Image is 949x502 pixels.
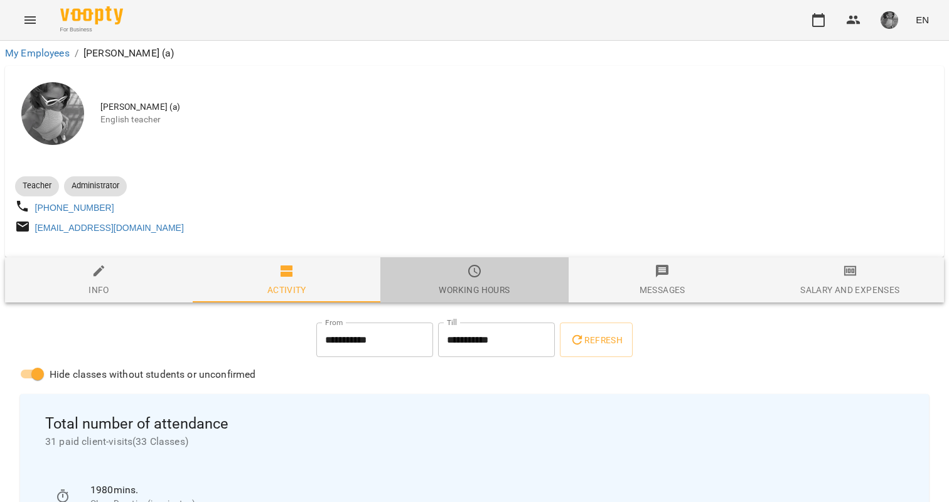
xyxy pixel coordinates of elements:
[911,8,934,31] button: EN
[570,333,623,348] span: Refresh
[75,46,78,61] li: /
[881,11,898,29] img: d8a229def0a6a8f2afd845e9c03c6922.JPG
[88,282,109,297] div: Info
[83,46,174,61] p: [PERSON_NAME] (а)
[64,180,127,191] span: Administrator
[90,483,894,498] p: 1980 mins.
[800,282,899,297] div: Salary and Expenses
[439,282,510,297] div: Working hours
[267,282,306,297] div: Activity
[15,180,59,191] span: Teacher
[35,223,184,233] a: [EMAIL_ADDRESS][DOMAIN_NAME]
[60,6,123,24] img: Voopty Logo
[100,114,934,126] span: English teacher
[560,323,633,358] button: Refresh
[45,414,904,434] span: Total number of attendance
[5,47,70,59] a: My Employees
[35,203,114,213] a: [PHONE_NUMBER]
[15,5,45,35] button: Menu
[640,282,685,297] div: Messages
[50,367,256,382] span: Hide classes without students or unconfirmed
[21,82,84,145] img: Гомзяк Юлія Максимівна (а)
[100,101,934,114] span: [PERSON_NAME] (а)
[45,434,904,449] span: 31 paid client-visits ( 33 Classes )
[60,26,123,34] span: For Business
[916,13,929,26] span: EN
[5,46,944,61] nav: breadcrumb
